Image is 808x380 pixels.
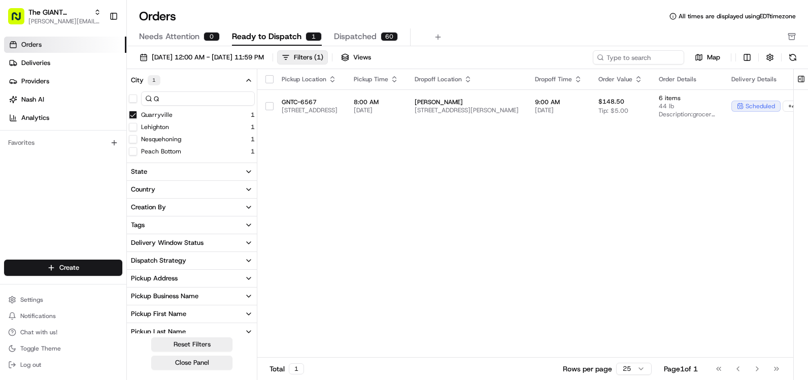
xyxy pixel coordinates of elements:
[659,110,715,118] span: Description: grocery bags
[334,30,377,43] span: Dispatched
[20,328,57,336] span: Chat with us!
[141,123,169,131] label: Lehighton
[131,327,186,336] div: Pickup Last Name
[354,106,398,114] span: [DATE]
[20,296,43,304] span: Settings
[127,323,257,340] button: Pickup Last Name
[306,32,322,41] div: 1
[141,135,181,143] label: Nesquehoning
[131,238,204,247] div: Delivery Window Status
[232,30,301,43] span: Ready to Dispatch
[664,364,698,374] div: Page 1 of 1
[598,107,628,115] span: Tip: $5.00
[4,37,126,53] a: Orders
[127,288,257,305] button: Pickup Business Name
[679,12,796,20] span: All times are displayed using EDT timezone
[4,4,105,28] button: The GIANT Company[PERSON_NAME][EMAIL_ADDRESS][PERSON_NAME][DOMAIN_NAME]
[786,50,800,65] button: Refresh
[204,32,220,41] div: 0
[314,53,323,62] span: ( 1 )
[131,256,186,265] div: Dispatch Strategy
[131,274,178,283] div: Pickup Address
[4,341,122,356] button: Toggle Theme
[135,50,268,65] button: [DATE] 12:00 AM - [DATE] 11:59 PM
[294,53,323,62] div: Filters
[127,234,257,251] button: Delivery Window Status
[21,40,42,49] span: Orders
[148,75,160,85] div: 1
[4,55,126,71] a: Deliveries
[251,135,255,143] span: 1
[4,110,126,126] a: Analytics
[415,106,519,114] span: [STREET_ADDRESS][PERSON_NAME]
[251,147,255,155] span: 1
[659,75,715,83] div: Order Details
[282,106,338,114] span: [STREET_ADDRESS]
[336,50,376,65] button: Views
[289,363,304,374] div: 1
[20,344,61,353] span: Toggle Theme
[251,111,255,119] span: 1
[127,252,257,269] button: Dispatch Strategy
[415,75,519,83] div: Dropoff Location
[270,363,304,374] div: Total
[659,102,715,110] span: 44 lb
[21,77,49,86] span: Providers
[353,53,371,62] span: Views
[141,111,173,119] label: Quarryville
[131,75,160,85] div: City
[21,113,49,122] span: Analytics
[4,325,122,339] button: Chat with us!
[131,292,198,301] div: Pickup Business Name
[151,356,232,370] button: Close Panel
[688,51,727,64] button: Map
[59,263,79,272] span: Create
[28,17,101,25] button: [PERSON_NAME][EMAIL_ADDRESS][PERSON_NAME][DOMAIN_NAME]
[4,358,122,372] button: Log out
[598,75,643,83] div: Order Value
[593,50,684,65] input: Type to search
[251,123,255,131] span: 1
[659,94,715,102] span: 6 items
[127,199,257,216] button: Creation By
[4,293,122,307] button: Settings
[535,106,582,114] span: [DATE]
[21,58,50,68] span: Deliveries
[4,260,122,276] button: Create
[139,30,199,43] span: Needs Attention
[131,185,155,194] div: Country
[151,337,232,352] button: Reset Filters
[535,75,582,83] div: Dropoff Time
[127,216,257,234] button: Tags
[4,309,122,323] button: Notifications
[282,98,338,106] span: GNTC-6567
[21,95,44,104] span: Nash AI
[141,147,181,155] label: Peach Bottom
[282,75,338,83] div: Pickup Location
[127,163,257,180] button: State
[598,98,624,106] span: $148.50
[141,91,255,106] input: City
[707,53,720,62] span: Map
[20,361,41,369] span: Log out
[277,50,328,65] button: Filters(1)
[783,101,801,112] div: + 4
[4,73,126,89] a: Providers
[152,53,264,62] span: [DATE] 12:00 AM - [DATE] 11:59 PM
[4,135,122,151] div: Favorites
[746,102,775,110] span: scheduled
[127,270,257,287] button: Pickup Address
[381,32,398,41] div: 60
[28,7,90,17] button: The GIANT Company
[127,305,257,323] button: Pickup First Name
[131,167,147,176] div: State
[354,75,398,83] div: Pickup Time
[354,98,398,106] span: 8:00 AM
[131,220,145,230] div: Tags
[131,309,186,319] div: Pickup First Name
